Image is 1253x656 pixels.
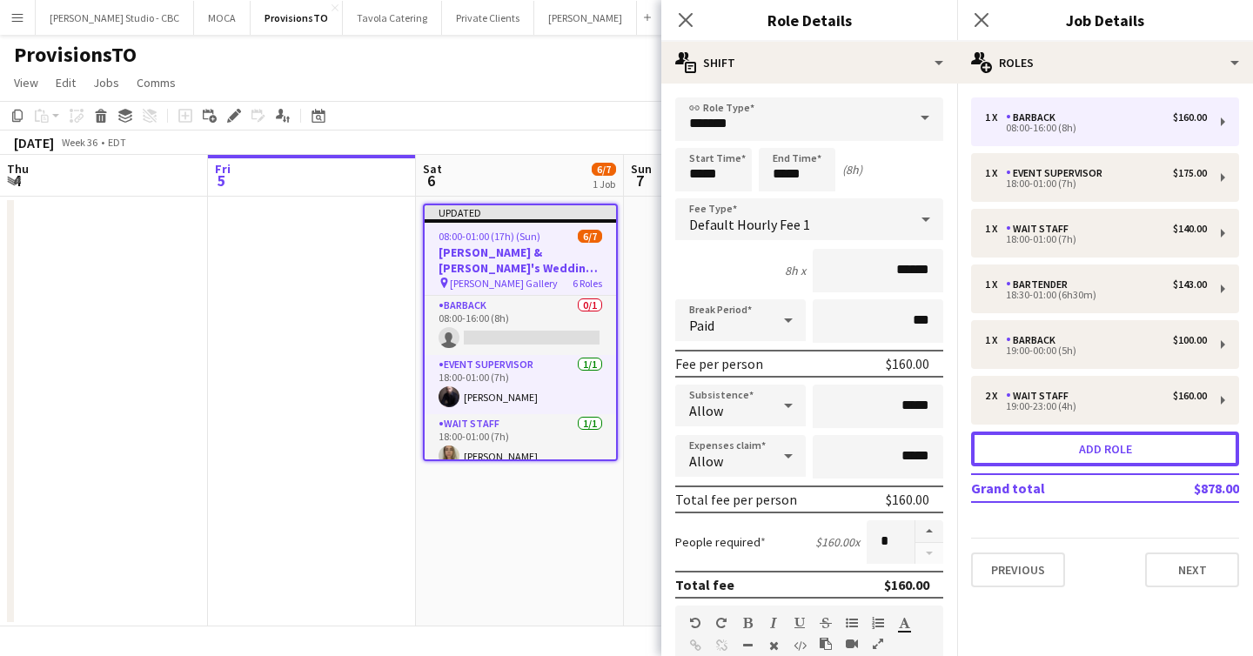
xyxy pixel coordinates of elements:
[1173,390,1207,402] div: $160.00
[872,616,884,630] button: Ordered List
[1136,474,1239,502] td: $878.00
[985,334,1006,346] div: 1 x
[689,317,714,334] span: Paid
[534,1,637,35] button: [PERSON_NAME]
[343,1,442,35] button: Tavola Catering
[442,1,534,35] button: Private Clients
[689,452,723,470] span: Allow
[886,491,929,508] div: $160.00
[1006,334,1062,346] div: Barback
[1145,552,1239,587] button: Next
[741,639,754,653] button: Horizontal Line
[1173,111,1207,124] div: $160.00
[846,616,858,630] button: Unordered List
[985,111,1006,124] div: 1 x
[985,167,1006,179] div: 1 x
[957,42,1253,84] div: Roles
[36,1,194,35] button: [PERSON_NAME] Studio - CBC
[194,1,251,35] button: MOCA
[1006,278,1075,291] div: Bartender
[1173,334,1207,346] div: $100.00
[794,616,806,630] button: Underline
[846,637,858,651] button: Insert video
[985,179,1207,188] div: 18:00-01:00 (7h)
[815,534,860,550] div: $160.00 x
[1173,223,1207,235] div: $140.00
[767,639,780,653] button: Clear Formatting
[985,124,1207,132] div: 08:00-16:00 (8h)
[985,278,1006,291] div: 1 x
[842,162,862,177] div: (8h)
[785,263,806,278] div: 8h x
[675,534,766,550] label: People required
[985,390,1006,402] div: 2 x
[971,432,1239,466] button: Add role
[985,223,1006,235] div: 1 x
[1006,167,1109,179] div: Event Supervisor
[1006,223,1075,235] div: Wait Staff
[741,616,754,630] button: Bold
[957,9,1253,31] h3: Job Details
[1173,278,1207,291] div: $143.00
[251,1,343,35] button: ProvisionsTO
[985,235,1207,244] div: 18:00-01:00 (7h)
[820,637,832,651] button: Paste as plain text
[985,402,1207,411] div: 19:00-23:00 (4h)
[1006,390,1075,402] div: Wait Staff
[820,616,832,630] button: Strikethrough
[985,346,1207,355] div: 19:00-00:00 (5h)
[661,42,957,84] div: Shift
[767,616,780,630] button: Italic
[915,520,943,543] button: Increase
[985,291,1207,299] div: 18:30-01:00 (6h30m)
[971,474,1136,502] td: Grand total
[675,491,797,508] div: Total fee per person
[971,552,1065,587] button: Previous
[898,616,910,630] button: Text Color
[675,576,734,593] div: Total fee
[689,402,723,419] span: Allow
[794,639,806,653] button: HTML Code
[872,637,884,651] button: Fullscreen
[886,355,929,372] div: $160.00
[1006,111,1062,124] div: Barback
[884,576,929,593] div: $160.00
[689,616,701,630] button: Undo
[675,355,763,372] div: Fee per person
[1173,167,1207,179] div: $175.00
[689,216,810,233] span: Default Hourly Fee 1
[715,616,727,630] button: Redo
[661,9,957,31] h3: Role Details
